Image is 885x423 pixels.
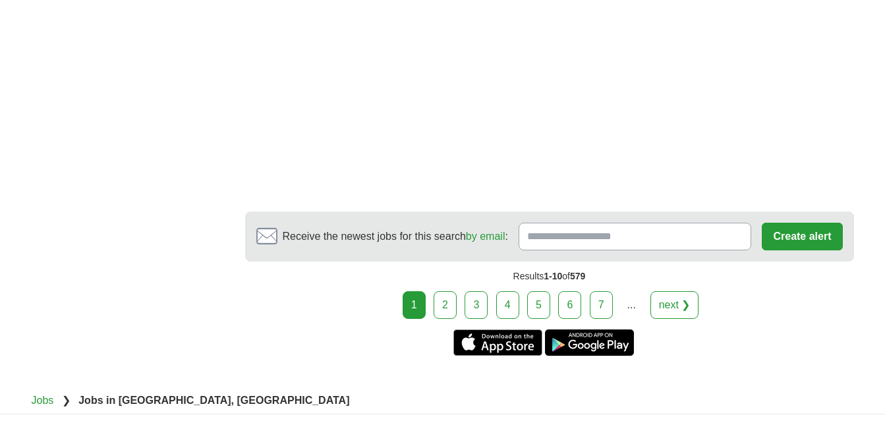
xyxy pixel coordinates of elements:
a: Jobs [32,395,54,406]
a: next ❯ [650,291,699,319]
a: 6 [558,291,581,319]
div: ... [618,292,644,318]
strong: Jobs in [GEOGRAPHIC_DATA], [GEOGRAPHIC_DATA] [78,395,349,406]
a: Get the iPhone app [453,329,542,356]
button: Create alert [762,223,842,250]
div: 1 [403,291,426,319]
a: by email [466,231,505,242]
span: ❯ [62,395,71,406]
div: Results of [245,262,854,291]
span: 1-10 [544,271,562,281]
a: Get the Android app [545,329,634,356]
a: 5 [527,291,550,319]
span: 579 [570,271,585,281]
a: 7 [590,291,613,319]
a: 4 [496,291,519,319]
a: 3 [465,291,488,319]
a: 2 [434,291,457,319]
span: Receive the newest jobs for this search : [283,229,508,244]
